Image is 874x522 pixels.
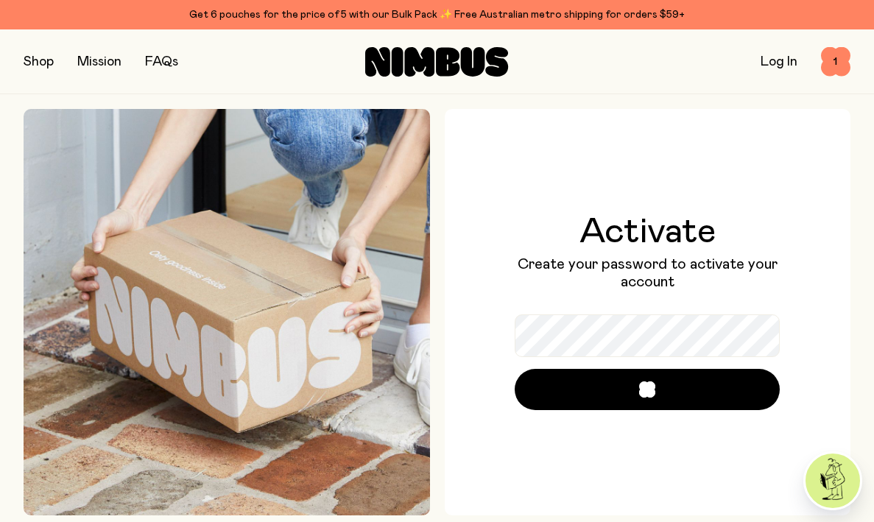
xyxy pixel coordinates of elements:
button: 1 [821,47,850,77]
div: Get 6 pouches for the price of 5 with our Bulk Pack ✨ Free Australian metro shipping for orders $59+ [24,6,850,24]
p: Create your password to activate your account [515,255,780,291]
a: FAQs [145,55,178,68]
a: Mission [77,55,121,68]
img: agent [806,454,860,508]
h1: Activate [515,214,780,250]
img: Picking up Nimbus mailer from doorstep [24,109,430,515]
a: Log In [761,55,797,68]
